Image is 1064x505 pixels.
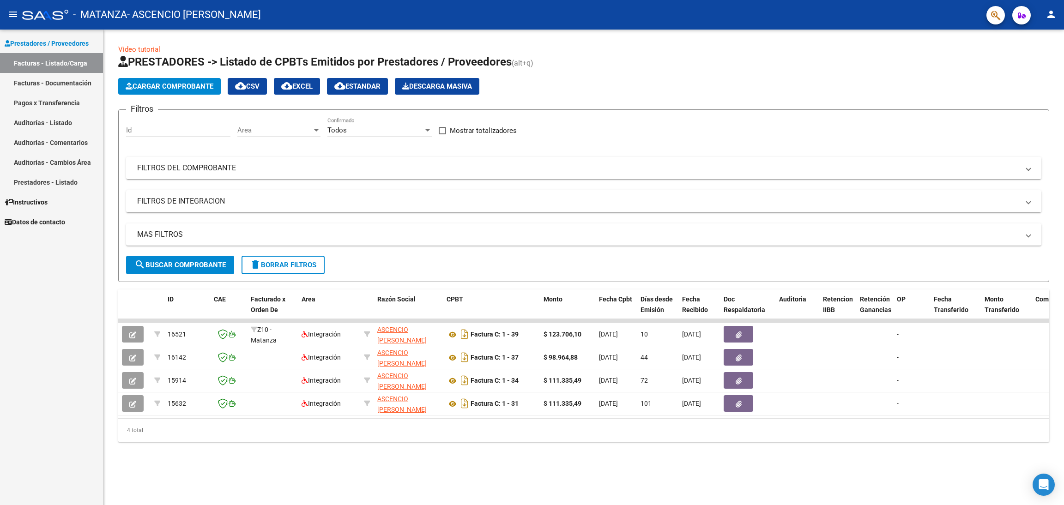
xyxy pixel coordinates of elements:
span: ASCENCIO [PERSON_NAME] [377,395,427,413]
strong: Factura C: 1 - 34 [471,377,519,385]
a: Video tutorial [118,45,160,54]
span: Estandar [334,82,381,90]
span: [DATE] [599,354,618,361]
span: ASCENCIO [PERSON_NAME] [377,326,427,344]
span: OP [897,295,906,303]
mat-panel-title: FILTROS DE INTEGRACION [137,196,1019,206]
span: 15914 [168,377,186,384]
button: CSV [228,78,267,95]
span: 101 [641,400,652,407]
span: [DATE] [682,400,701,407]
i: Descargar documento [459,396,471,411]
span: - [897,400,899,407]
div: 4 total [118,419,1049,442]
mat-icon: cloud_download [334,80,345,91]
span: Mostrar totalizadores [450,125,517,136]
datatable-header-cell: Razón Social [374,289,443,330]
i: Descargar documento [459,373,471,388]
span: (alt+q) [512,59,533,67]
strong: $ 111.335,49 [544,400,581,407]
button: Descarga Masiva [395,78,479,95]
div: 27289710243 [377,371,439,390]
mat-expansion-panel-header: FILTROS DEL COMPROBANTE [126,157,1041,179]
span: Prestadores / Proveedores [5,38,89,48]
span: Area [237,126,312,134]
span: 16142 [168,354,186,361]
mat-icon: search [134,259,145,270]
i: Descargar documento [459,350,471,365]
strong: Factura C: 1 - 37 [471,354,519,361]
button: EXCEL [274,78,320,95]
span: Cargar Comprobante [126,82,213,90]
datatable-header-cell: Area [298,289,360,330]
span: Buscar Comprobante [134,261,226,269]
span: Retencion IIBB [823,295,853,313]
span: [DATE] [682,354,701,361]
span: Borrar Filtros [250,261,316,269]
span: PRESTADORES -> Listado de CPBTs Emitidos por Prestadores / Proveedores [118,55,512,68]
span: [DATE] [599,377,618,384]
span: ASCENCIO [PERSON_NAME] [377,372,427,390]
div: 27289710243 [377,394,439,413]
span: 16521 [168,331,186,338]
strong: $ 98.964,88 [544,354,578,361]
span: Monto [544,295,562,303]
span: Integración [302,331,341,338]
span: [DATE] [599,331,618,338]
datatable-header-cell: OP [893,289,930,330]
datatable-header-cell: Fecha Cpbt [595,289,637,330]
mat-expansion-panel-header: FILTROS DE INTEGRACION [126,190,1041,212]
datatable-header-cell: Fecha Recibido [678,289,720,330]
span: - [897,354,899,361]
span: - [897,377,899,384]
datatable-header-cell: Retención Ganancias [856,289,893,330]
span: Días desde Emisión [641,295,673,313]
button: Cargar Comprobante [118,78,221,95]
span: Doc Respaldatoria [724,295,765,313]
span: Area [302,295,315,303]
button: Borrar Filtros [242,256,325,274]
span: 72 [641,377,648,384]
datatable-header-cell: CAE [210,289,247,330]
mat-panel-title: FILTROS DEL COMPROBANTE [137,163,1019,173]
span: [DATE] [682,377,701,384]
mat-icon: menu [7,9,18,20]
span: Monto Transferido [985,295,1019,313]
span: CAE [214,295,226,303]
span: Razón Social [377,295,416,303]
strong: Factura C: 1 - 39 [471,331,519,338]
span: Datos de contacto [5,217,65,227]
span: - MATANZA [73,5,127,25]
span: Auditoria [779,295,806,303]
app-download-masive: Descarga masiva de comprobantes (adjuntos) [395,78,479,95]
datatable-header-cell: Retencion IIBB [819,289,856,330]
span: Facturado x Orden De [251,295,285,313]
span: Retención Ganancias [860,295,891,313]
span: CSV [235,82,260,90]
span: Integración [302,354,341,361]
datatable-header-cell: Auditoria [775,289,819,330]
mat-icon: person [1046,9,1057,20]
span: CPBT [447,295,463,303]
span: Instructivos [5,197,48,207]
span: [DATE] [599,400,618,407]
button: Estandar [327,78,388,95]
span: Z10 - Matanza [251,326,277,344]
mat-icon: cloud_download [281,80,292,91]
span: Fecha Cpbt [599,295,632,303]
datatable-header-cell: Monto Transferido [981,289,1032,330]
span: [DATE] [682,331,701,338]
span: ASCENCIO [PERSON_NAME] [377,349,427,367]
div: 27289710243 [377,325,439,344]
div: 27289710243 [377,348,439,367]
div: Open Intercom Messenger [1033,474,1055,496]
button: Buscar Comprobante [126,256,234,274]
datatable-header-cell: Días desde Emisión [637,289,678,330]
strong: $ 123.706,10 [544,331,581,338]
span: Integración [302,377,341,384]
span: 44 [641,354,648,361]
datatable-header-cell: Doc Respaldatoria [720,289,775,330]
mat-panel-title: MAS FILTROS [137,229,1019,240]
span: Integración [302,400,341,407]
datatable-header-cell: Monto [540,289,595,330]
